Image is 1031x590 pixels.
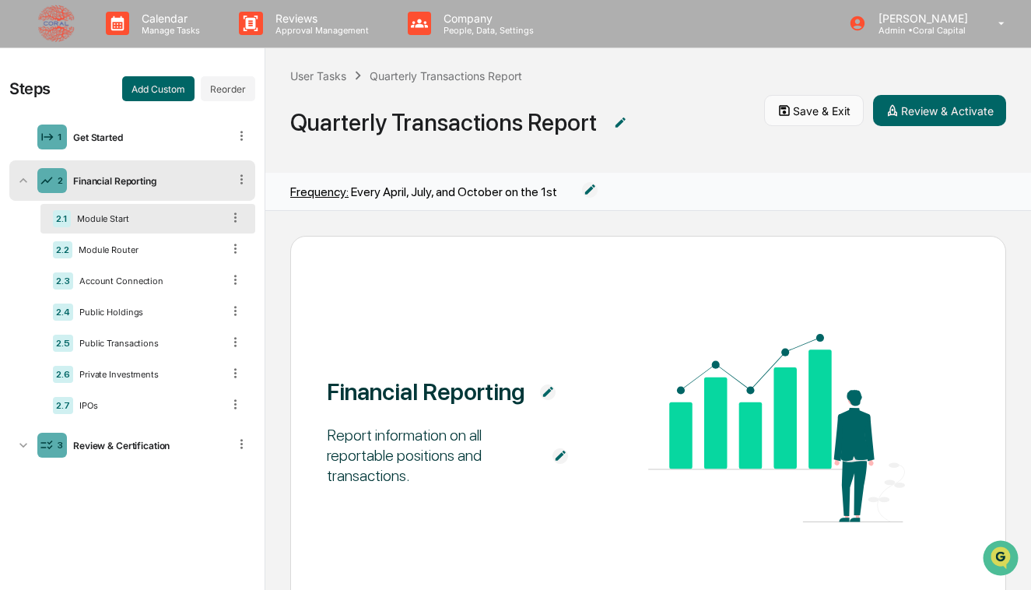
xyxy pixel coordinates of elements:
[612,115,628,131] img: Additional Document Icon
[431,12,542,25] p: Company
[9,219,104,248] a: 🔎Data Lookup
[290,184,557,199] div: Every April, July, and October on the 1st
[290,69,346,83] div: User Tasks
[129,12,208,25] p: Calendar
[53,366,73,383] div: 2.6
[129,25,208,36] p: Manage Tasks
[110,263,188,276] a: Powered byPylon
[58,132,62,142] div: 1
[72,244,222,255] div: Module Router
[53,397,73,414] div: 2.7
[71,213,222,224] div: Module Start
[53,135,197,147] div: We're available if you need us!
[73,369,222,380] div: Private Investments
[53,304,73,321] div: 2.4
[201,76,255,101] button: Reorder
[16,119,44,147] img: 1746055101610-c473b297-6a78-478c-a979-82029cc54cd1
[107,190,199,218] a: 🗄️Attestations
[53,210,71,227] div: 2.1
[113,198,125,210] div: 🗄️
[67,175,228,187] div: Financial Reporting
[290,184,349,199] span: Frequency:
[431,25,542,36] p: People, Data, Settings
[540,385,556,400] img: Additional Document Icon
[73,338,222,349] div: Public Transactions
[73,307,222,318] div: Public Holdings
[648,334,905,523] img: Financial Reporting
[31,226,98,241] span: Data Lookup
[16,227,28,240] div: 🔎
[764,95,864,126] button: Save & Exit
[981,539,1023,581] iframe: Open customer support
[53,119,255,135] div: Start new chat
[290,108,597,136] div: Quarterly Transactions Report
[122,76,195,101] button: Add Custom
[16,198,28,210] div: 🖐️
[155,264,188,276] span: Pylon
[31,196,100,212] span: Preclearance
[67,440,228,451] div: Review & Certification
[327,378,524,406] div: Financial Reporting
[37,5,75,42] img: logo
[263,25,377,36] p: Approval Management
[16,33,283,58] p: How can we help?
[9,190,107,218] a: 🖐️Preclearance
[128,196,193,212] span: Attestations
[327,425,537,486] div: Report information on all reportable positions and transactions.
[873,95,1006,126] button: Review & Activate
[582,182,598,198] img: Edit reporting range icon
[58,175,63,186] div: 2
[370,69,522,83] div: Quarterly Transactions Report
[866,25,976,36] p: Admin • Coral Capital
[552,448,568,464] img: Additional Document Icon
[73,276,222,286] div: Account Connection
[53,335,73,352] div: 2.5
[9,79,51,98] div: Steps
[53,241,72,258] div: 2.2
[73,400,222,411] div: IPOs
[57,440,63,451] div: 3
[866,12,976,25] p: [PERSON_NAME]
[67,132,228,143] div: Get Started
[265,124,283,142] button: Start new chat
[53,272,73,290] div: 2.3
[263,12,377,25] p: Reviews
